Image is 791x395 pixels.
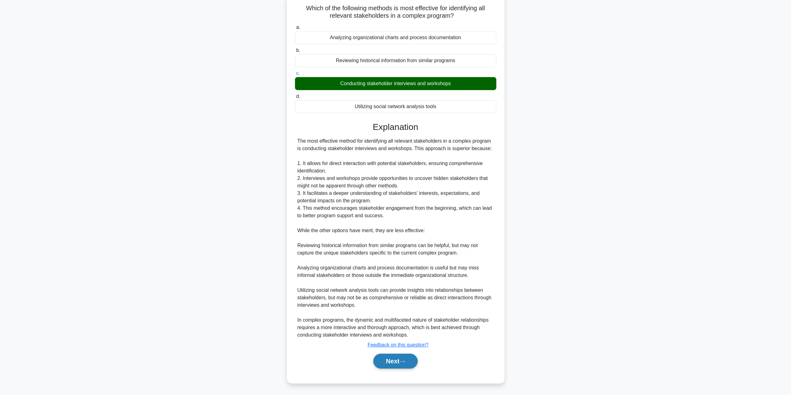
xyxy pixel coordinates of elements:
div: Conducting stakeholder interviews and workshops [295,77,496,90]
span: c. [296,71,300,76]
h3: Explanation [299,122,493,132]
span: b. [296,48,300,53]
div: The most effective method for identifying all relevant stakeholders in a complex program is condu... [297,137,494,339]
div: Analyzing organizational charts and process documentation [295,31,496,44]
a: Feedback on this question? [368,342,429,347]
div: Utilizing social network analysis tools [295,100,496,113]
div: Reviewing historical information from similar programs [295,54,496,67]
span: d. [296,94,300,99]
h5: Which of the following methods is most effective for identifying all relevant stakeholders in a c... [294,4,497,20]
button: Next [373,354,418,369]
span: a. [296,25,300,30]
